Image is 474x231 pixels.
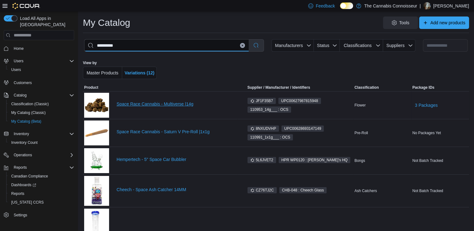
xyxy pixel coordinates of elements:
button: Tools [383,16,418,29]
span: Variations (12) [125,70,155,75]
h1: My Catalog [83,16,130,29]
button: Inventory [11,130,31,138]
span: Customers [14,80,32,85]
button: Catalog [1,91,77,100]
p: [PERSON_NAME] [433,2,469,10]
span: UPC 00628693147149 [284,126,321,131]
span: Washington CCRS [9,199,74,206]
span: Supplier / Manufacturer / Identifiers [239,85,310,90]
span: Package IDs [412,85,434,90]
span: Classification (Classic) [9,100,74,108]
span: Home [11,45,74,52]
span: Users [11,67,21,72]
span: My Catalog (Beta) [11,119,41,124]
span: CZ76TJ2C [250,187,274,193]
span: Customers [11,78,74,86]
button: Catalog [11,92,29,99]
span: Catalog [11,92,74,99]
span: Canadian Compliance [11,174,48,179]
button: Users [1,57,77,65]
span: Dashboards [11,182,36,187]
span: HPR WP0120 : [PERSON_NAME]'s HQ [281,157,348,163]
span: Reports [9,190,74,197]
div: Not Batch Tracked [411,187,469,195]
span: Inventory Count [9,139,74,146]
p: | [419,2,421,10]
span: [US_STATE] CCRS [11,200,44,205]
button: Add new products [419,16,469,29]
span: Feedback [316,3,335,9]
span: Reports [11,164,74,171]
button: Classifications [340,39,383,52]
button: Reports [6,189,77,198]
span: Inventory [11,130,74,138]
p: The Cannabis Connoisseur [364,2,417,10]
img: Cova [12,3,40,9]
span: Inventory Count [11,140,38,145]
span: 5L6JVET2 [247,157,276,163]
a: Dashboards [9,181,39,189]
span: Settings [14,213,27,218]
button: Operations [11,151,35,159]
input: Dark Mode [340,2,353,9]
button: Users [6,65,77,74]
span: Operations [14,153,32,158]
button: 3 Packages [412,99,440,111]
button: Suppliers [383,39,415,52]
button: Inventory [1,130,77,138]
span: My Catalog (Beta) [9,118,74,125]
button: Settings [1,210,77,219]
a: Inventory Count [9,139,40,146]
img: Space Race Cannabis - Saturn V Pre-Roll |1x1g [84,120,109,145]
button: My Catalog (Classic) [6,108,77,117]
span: Load All Apps in [GEOGRAPHIC_DATA] [17,15,74,28]
span: Suppliers [386,43,405,48]
div: Bongs [353,157,411,164]
a: Space Race Cannabis - Multiverse |14g [117,101,236,106]
span: Classifications [344,43,371,48]
div: Flower [353,101,411,109]
span: Status [317,43,329,48]
span: Dashboards [9,181,74,189]
span: Reports [14,165,27,170]
span: UPC00627987815948 [278,98,321,104]
span: UPC 00627987815948 [281,98,318,104]
span: Home [14,46,24,51]
span: Add new products [430,20,465,26]
span: 8NXUDVHP [250,126,276,131]
span: 3 Packages [415,102,438,108]
span: CHB-048 : Cheech Glass [282,187,324,193]
a: Classification (Classic) [9,100,51,108]
span: 110991_1x1g___ : OCS [247,134,293,140]
span: JF1F35B7 [247,98,276,104]
span: Canadian Compliance [9,172,74,180]
div: Candice Flynt [423,2,431,10]
span: Reports [11,191,24,196]
button: Status [314,39,340,52]
span: Catalog [14,93,26,98]
a: Home [11,45,26,52]
span: Classification [354,85,379,90]
span: 8NXUDVHP [247,125,279,132]
span: Operations [11,151,74,159]
span: Product [84,85,98,90]
button: My Catalog (Beta) [6,117,77,126]
button: Operations [1,151,77,159]
a: Dashboards [6,181,77,189]
span: CHB-048 : Cheech Glass [279,187,327,193]
a: [US_STATE] CCRS [9,199,46,206]
div: No Packages Yet [411,129,469,137]
a: Hempertech - 5" Space Car Bubbler [117,157,236,162]
a: Cheech - Space Ash Catcher 14MM [117,187,236,192]
span: 110953_14g___ : OCS [247,106,291,113]
span: CZ76TJ2C [247,187,277,193]
button: Classification (Classic) [6,100,77,108]
span: HPR WP0120 : Bob's HQ [279,157,351,163]
button: Variations (12) [122,67,157,79]
span: Users [9,66,74,73]
span: UPC00628693147149 [281,125,324,132]
div: Supplier / Manufacturer / Identifiers [247,85,310,90]
a: Space Race Cannabis - Saturn V Pre-Roll |1x1g [117,129,236,134]
span: Tools [399,20,409,26]
span: My Catalog (Classic) [11,110,46,115]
